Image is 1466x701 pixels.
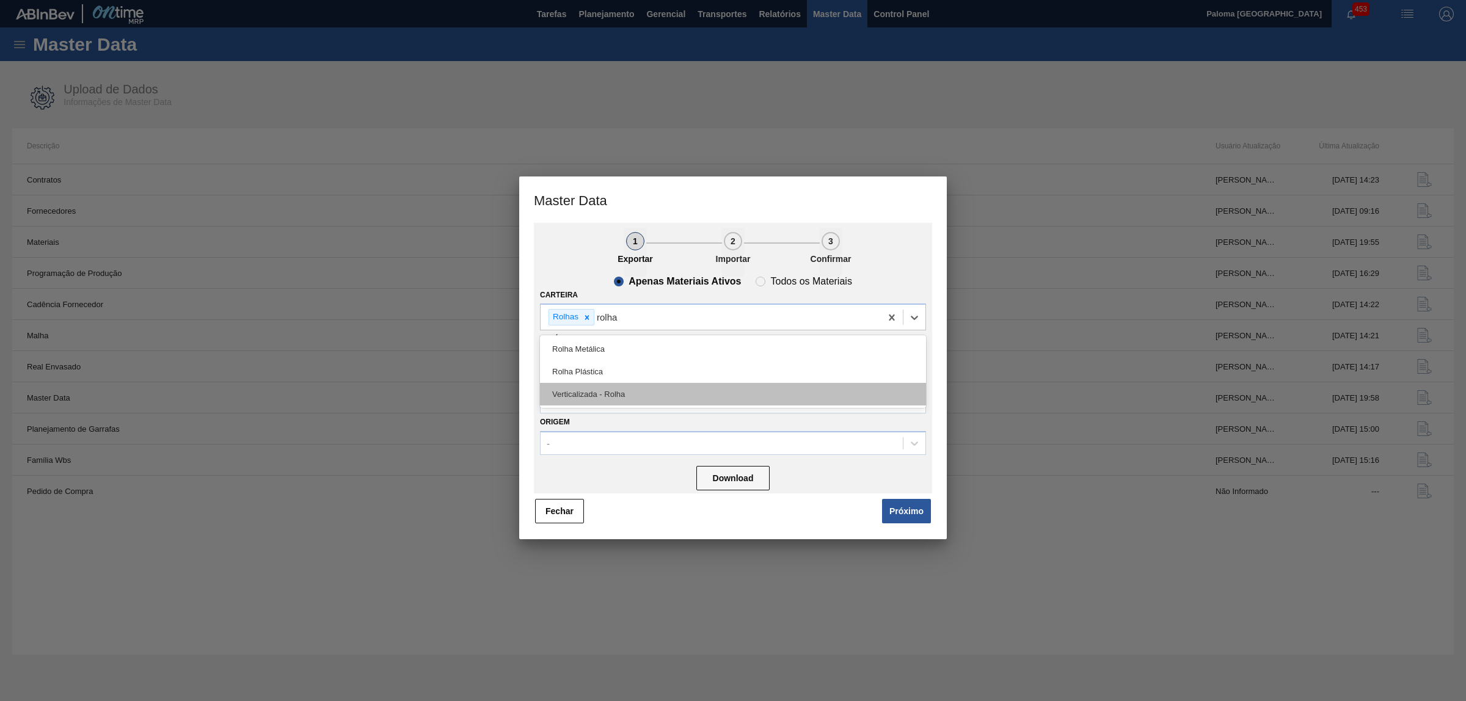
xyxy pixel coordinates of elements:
button: 3Confirmar [820,228,842,277]
p: Exportar [605,254,666,264]
label: Carteira [540,291,578,299]
clb-radio-button: Todos os Materiais [756,277,852,286]
button: Fechar [535,499,584,523]
button: 1Exportar [624,228,646,277]
label: Origem [540,418,570,426]
button: Download [696,466,770,490]
clb-radio-button: Apenas Materiais Ativos [614,277,741,286]
button: Próximo [882,499,931,523]
div: Verticalizada - Rolha [540,383,926,405]
div: - [547,438,550,448]
div: Rolhas [549,310,580,325]
button: 2Importar [722,228,744,277]
div: 1 [626,232,644,250]
h3: Master Data [519,176,947,223]
label: Família Rotulada [540,335,612,343]
p: Confirmar [800,254,861,264]
div: Rolha Plástica [540,360,926,383]
p: Importar [702,254,764,264]
div: 2 [724,232,742,250]
div: 3 [822,232,840,250]
div: Rolha Metálica [540,338,926,360]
